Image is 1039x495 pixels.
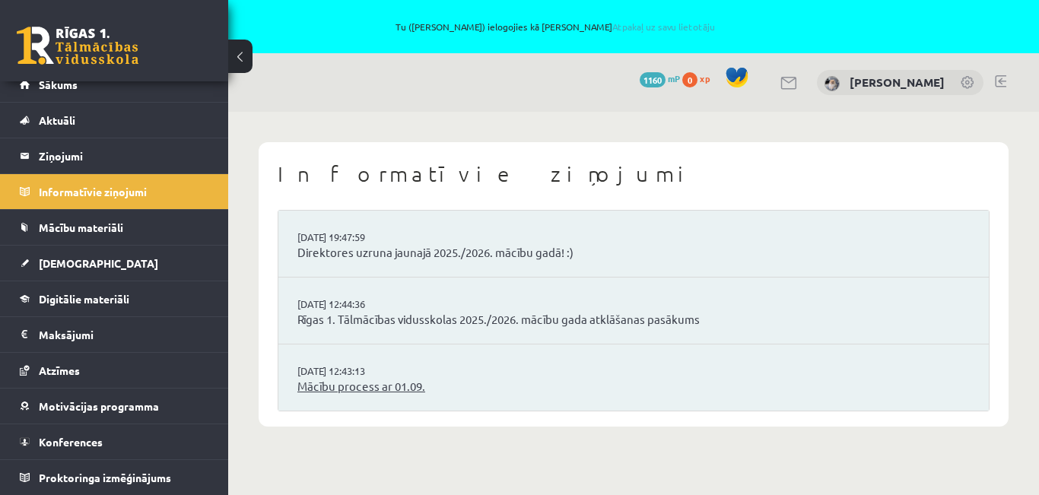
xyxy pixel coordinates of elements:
span: Mācību materiāli [39,221,123,234]
a: Rīgas 1. Tālmācības vidusskolas 2025./2026. mācību gada atklāšanas pasākums [297,311,970,328]
span: [DEMOGRAPHIC_DATA] [39,256,158,270]
h1: Informatīvie ziņojumi [278,161,990,187]
a: Atpakaļ uz savu lietotāju [612,21,715,33]
a: 1160 mP [640,72,680,84]
a: Mācību process ar 01.09. [297,378,970,395]
a: Aktuāli [20,103,209,138]
a: [DATE] 12:43:13 [297,363,411,379]
span: xp [700,72,710,84]
a: Maksājumi [20,317,209,352]
span: Konferences [39,435,103,449]
a: Informatīvie ziņojumi [20,174,209,209]
a: [DATE] 12:44:36 [297,297,411,312]
a: Direktores uzruna jaunajā 2025./2026. mācību gadā! :) [297,244,970,262]
a: Digitālie materiāli [20,281,209,316]
span: 1160 [640,72,666,87]
a: Proktoringa izmēģinājums [20,460,209,495]
legend: Informatīvie ziņojumi [39,174,209,209]
span: mP [668,72,680,84]
legend: Maksājumi [39,317,209,352]
a: [PERSON_NAME] [850,75,945,90]
legend: Ziņojumi [39,138,209,173]
img: Emīlija Kajaka [825,76,840,91]
span: Digitālie materiāli [39,292,129,306]
span: Aktuāli [39,113,75,127]
span: Motivācijas programma [39,399,159,413]
a: Ziņojumi [20,138,209,173]
a: Konferences [20,424,209,459]
span: Atzīmes [39,363,80,377]
a: [DATE] 19:47:59 [297,230,411,245]
span: Tu ([PERSON_NAME]) ielogojies kā [PERSON_NAME] [175,22,935,31]
a: Sākums [20,67,209,102]
span: 0 [682,72,697,87]
a: 0 xp [682,72,717,84]
a: Motivācijas programma [20,389,209,424]
a: Atzīmes [20,353,209,388]
a: Rīgas 1. Tālmācības vidusskola [17,27,138,65]
a: [DEMOGRAPHIC_DATA] [20,246,209,281]
span: Sākums [39,78,78,91]
span: Proktoringa izmēģinājums [39,471,171,484]
a: Mācību materiāli [20,210,209,245]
